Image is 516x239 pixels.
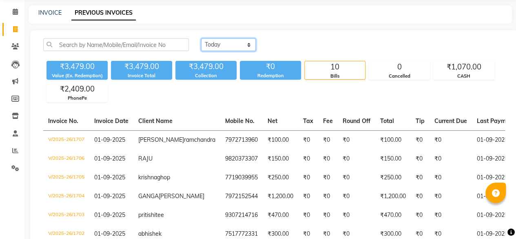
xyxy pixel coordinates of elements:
[411,130,430,150] td: ₹0
[338,168,375,187] td: ₹0
[305,61,365,73] div: 10
[111,61,172,72] div: ₹3,479.00
[298,187,318,206] td: ₹0
[157,174,170,181] span: ghop
[323,117,333,125] span: Fee
[318,187,338,206] td: ₹0
[303,117,313,125] span: Tax
[94,117,128,125] span: Invoice Date
[71,6,136,20] a: PREVIOUS INVOICES
[94,230,125,237] span: 01-09-2025
[263,187,298,206] td: ₹1,200.00
[48,117,78,125] span: Invoice No.
[220,206,263,225] td: 9307214716
[318,130,338,150] td: ₹0
[411,150,430,168] td: ₹0
[94,136,125,143] span: 01-09-2025
[240,72,301,79] div: Redemption
[175,72,237,79] div: Collection
[47,72,108,79] div: Value (Ex. Redemption)
[111,72,172,79] div: Invoice Total
[43,130,89,150] td: V/2025-26/1707
[94,211,125,219] span: 01-09-2025
[43,168,89,187] td: V/2025-26/1705
[375,187,411,206] td: ₹1,200.00
[94,192,125,200] span: 01-09-2025
[305,73,365,80] div: Bills
[175,61,237,72] div: ₹3,479.00
[263,130,298,150] td: ₹100.00
[343,117,370,125] span: Round Off
[369,73,430,80] div: Cancelled
[43,187,89,206] td: V/2025-26/1704
[138,230,162,237] span: abhishek
[338,187,375,206] td: ₹0
[411,168,430,187] td: ₹0
[47,83,107,95] div: ₹2,409.00
[220,150,263,168] td: 9820373307
[94,155,125,162] span: 01-09-2025
[318,168,338,187] td: ₹0
[47,95,107,102] div: PhonePe
[375,168,411,187] td: ₹250.00
[430,168,472,187] td: ₹0
[47,61,108,72] div: ₹3,479.00
[318,150,338,168] td: ₹0
[225,117,255,125] span: Mobile No.
[430,206,472,225] td: ₹0
[411,206,430,225] td: ₹0
[148,211,164,219] span: shitee
[434,61,494,73] div: ₹1,070.00
[434,73,494,80] div: CASH
[369,61,430,73] div: 0
[138,155,153,162] span: RAJU
[338,206,375,225] td: ₹0
[298,206,318,225] td: ₹0
[338,130,375,150] td: ₹0
[159,192,204,200] span: [PERSON_NAME]
[138,192,159,200] span: GANGA
[298,130,318,150] td: ₹0
[43,150,89,168] td: V/2025-26/1706
[416,117,425,125] span: Tip
[318,206,338,225] td: ₹0
[298,150,318,168] td: ₹0
[375,130,411,150] td: ₹100.00
[138,174,157,181] span: krishna
[43,206,89,225] td: V/2025-26/1703
[338,150,375,168] td: ₹0
[298,168,318,187] td: ₹0
[411,187,430,206] td: ₹0
[263,168,298,187] td: ₹250.00
[220,187,263,206] td: 7972152544
[268,117,277,125] span: Net
[94,174,125,181] span: 01-09-2025
[38,9,62,16] a: INVOICE
[430,150,472,168] td: ₹0
[434,117,467,125] span: Current Due
[430,187,472,206] td: ₹0
[138,136,184,143] span: [PERSON_NAME]
[184,136,215,143] span: ramchandra
[375,150,411,168] td: ₹150.00
[43,38,189,51] input: Search by Name/Mobile/Email/Invoice No
[220,168,263,187] td: 7719039955
[240,61,301,72] div: ₹0
[138,211,148,219] span: priti
[263,150,298,168] td: ₹150.00
[263,206,298,225] td: ₹470.00
[430,130,472,150] td: ₹0
[220,130,263,150] td: 7972713960
[375,206,411,225] td: ₹470.00
[138,117,173,125] span: Client Name
[380,117,394,125] span: Total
